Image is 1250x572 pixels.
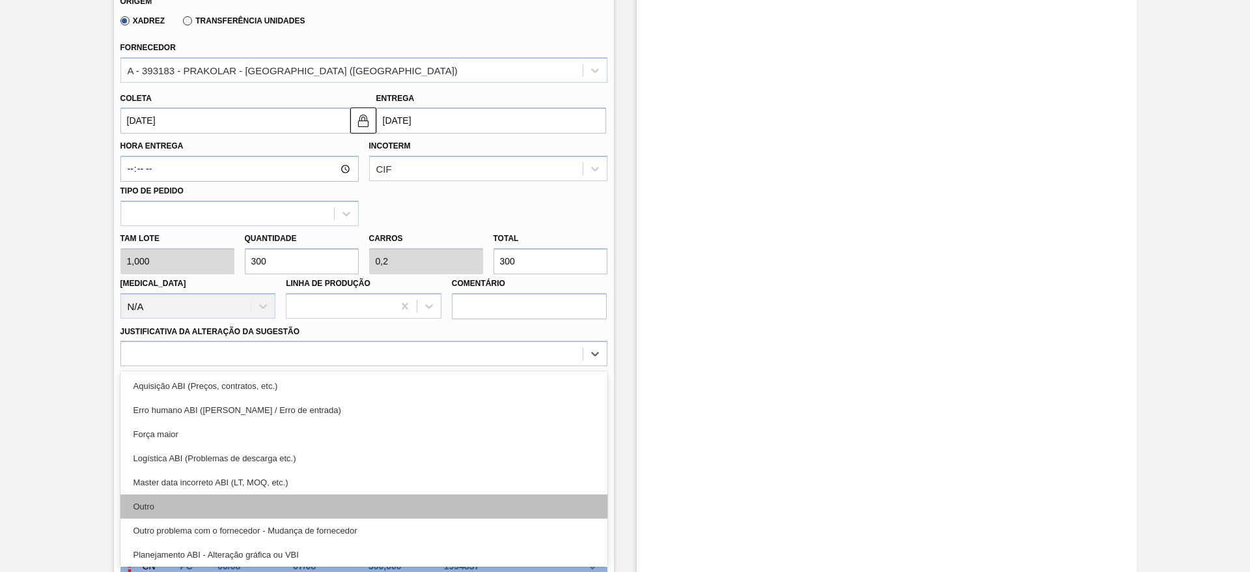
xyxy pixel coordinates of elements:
[350,107,376,134] button: locked
[376,107,606,134] input: dd/mm/yyyy
[493,234,519,243] label: Total
[120,470,607,494] div: Master data incorreto ABI (LT, MOQ, etc.)
[120,369,607,388] label: Observações
[120,229,234,248] label: Tam lote
[120,374,607,398] div: Aquisição ABI (Preços, contratos, etc.)
[120,327,300,336] label: Justificativa da Alteração da Sugestão
[120,519,607,543] div: Outro problema com o fornecedor - Mudança de fornecedor
[376,164,392,175] div: CIF
[452,274,607,293] label: Comentário
[120,446,607,470] div: Logística ABI (Problemas de descarga etc.)
[120,422,607,446] div: Força maior
[355,113,371,128] img: locked
[120,43,176,52] label: Fornecedor
[120,494,607,519] div: Outro
[245,234,297,243] label: Quantidade
[120,186,184,195] label: Tipo de pedido
[120,94,152,103] label: Coleta
[376,94,415,103] label: Entrega
[369,141,411,150] label: Incoterm
[120,279,186,288] label: [MEDICAL_DATA]
[183,16,305,25] label: Transferência Unidades
[286,279,370,288] label: Linha de Produção
[120,543,607,567] div: Planejamento ABI - Alteração gráfica ou VBI
[120,398,607,422] div: Erro humano ABI ([PERSON_NAME] / Erro de entrada)
[128,64,458,76] div: A - 393183 - PRAKOLAR - [GEOGRAPHIC_DATA] ([GEOGRAPHIC_DATA])
[120,16,165,25] label: Xadrez
[120,107,350,134] input: dd/mm/yyyy
[120,137,359,156] label: Hora Entrega
[369,234,403,243] label: Carros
